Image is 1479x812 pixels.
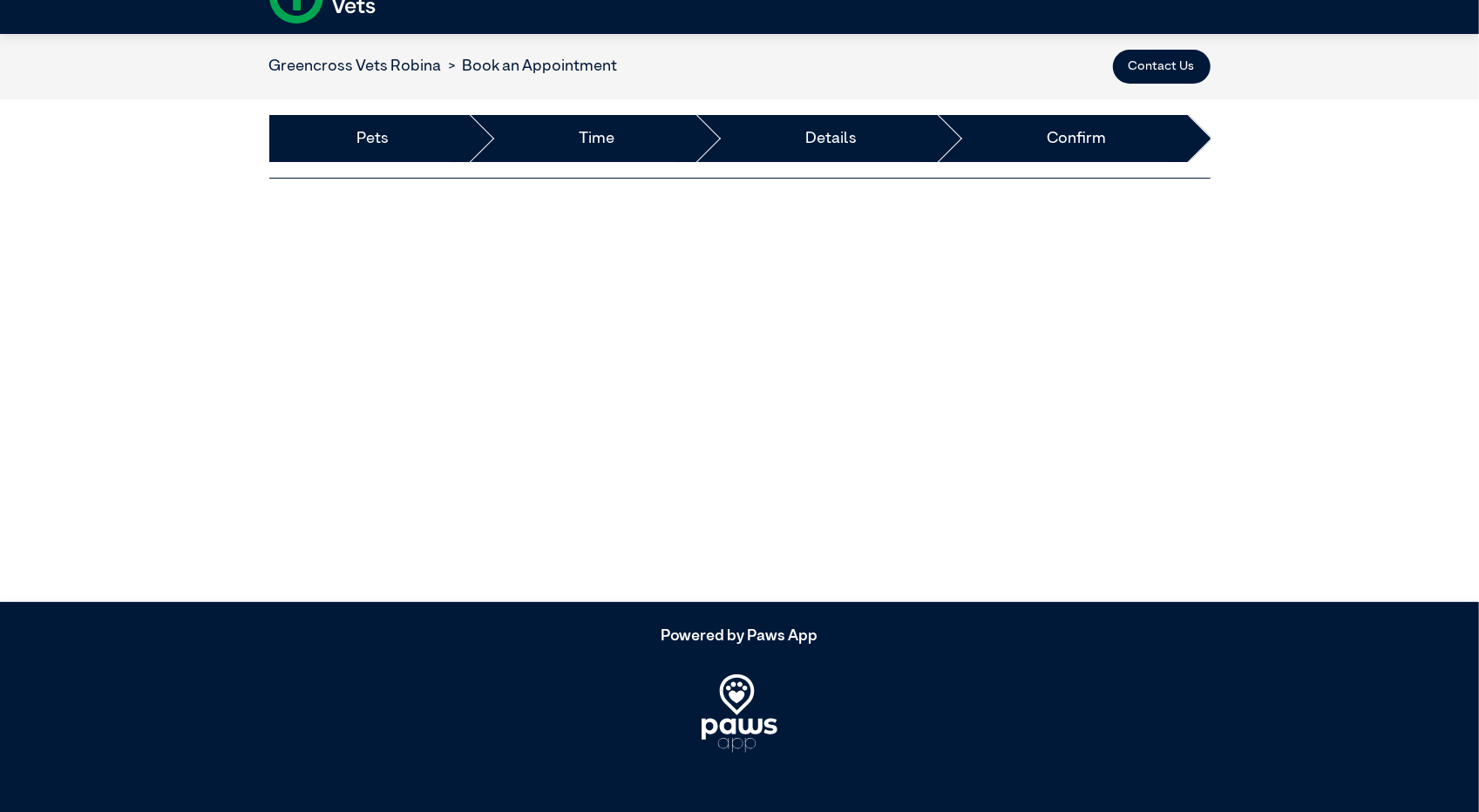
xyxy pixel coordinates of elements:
[805,127,857,151] a: Details
[442,55,617,78] li: Book an Appointment
[269,58,442,74] a: Greencross Vets Robina
[1113,50,1211,85] button: Contact Us
[702,674,777,753] img: PawsApp
[356,127,389,151] a: Pets
[579,127,614,151] a: Time
[269,627,1211,646] h5: Powered by Paws App
[1047,127,1106,151] a: Confirm
[269,55,617,78] nav: breadcrumb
